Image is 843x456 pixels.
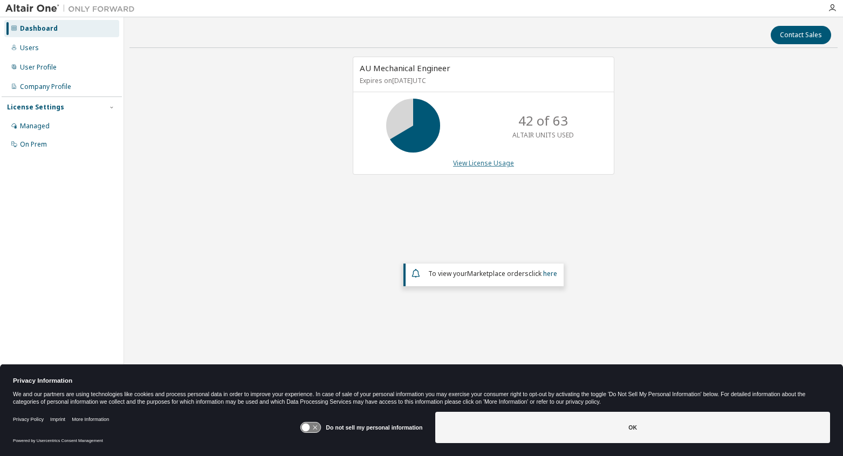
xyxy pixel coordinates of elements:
[20,140,47,149] div: On Prem
[360,63,450,73] span: AU Mechanical Engineer
[467,269,529,278] em: Marketplace orders
[7,103,64,112] div: License Settings
[428,269,557,278] span: To view your click
[543,269,557,278] a: here
[20,82,71,91] div: Company Profile
[20,24,58,33] div: Dashboard
[20,44,39,52] div: Users
[771,26,831,44] button: Contact Sales
[20,63,57,72] div: User Profile
[5,3,140,14] img: Altair One
[518,112,568,130] p: 42 of 63
[20,122,50,130] div: Managed
[453,158,514,168] a: View License Usage
[360,76,605,85] p: Expires on [DATE] UTC
[512,130,574,140] p: ALTAIR UNITS USED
